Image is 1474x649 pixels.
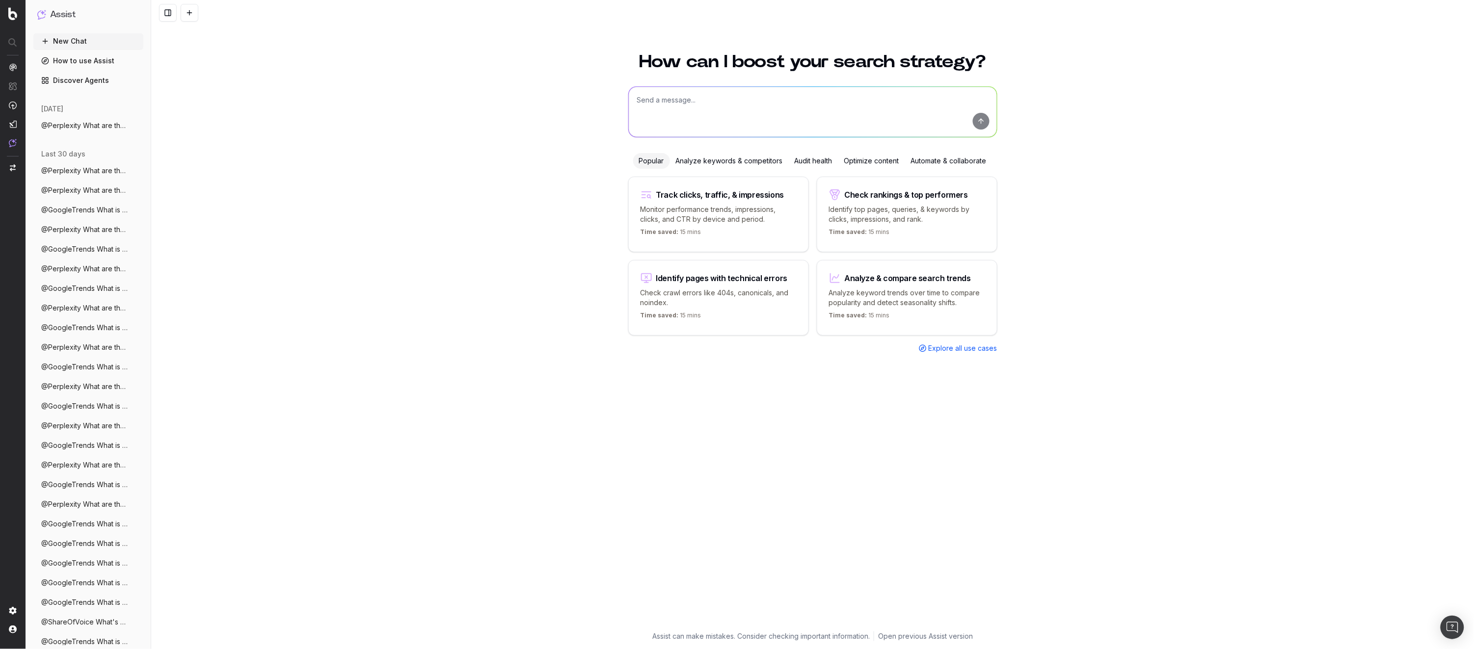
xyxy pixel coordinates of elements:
[33,516,143,532] button: @GoogleTrends What is currently trending
[641,312,679,319] span: Time saved:
[905,153,992,169] div: Automate & collaborate
[929,343,997,353] span: Explore all use cases
[9,101,17,109] img: Activation
[33,418,143,434] button: @Perplexity What are the trending topics
[641,228,679,235] span: Time saved:
[829,312,867,319] span: Time saved:
[50,8,76,22] h1: Assist
[41,401,128,411] span: @GoogleTrends What is currently trending
[33,379,143,394] button: @Perplexity What are the trending topics
[33,163,143,179] button: @Perplexity What are the trending topics
[41,166,128,176] span: @Perplexity What are the trending topics
[41,225,128,234] span: @Perplexity What are the trending topics
[41,441,128,450] span: @GoogleTrends What is currently trending
[656,274,788,282] div: Identify pages with technical errors
[41,578,128,588] span: @GoogleTrends What is currently trending
[41,519,128,529] span: @GoogleTrends What is currently trending
[33,300,143,316] button: @Perplexity What are the trending topics
[33,182,143,198] button: @Perplexity What are the trending topics
[41,499,128,509] span: @Perplexity What are the trending topics
[33,496,143,512] button: @Perplexity What are the trending topics
[33,202,143,218] button: @GoogleTrends What is currently trending
[33,241,143,257] button: @GoogleTrends What is currently trending
[37,10,46,19] img: Assist
[41,323,128,333] span: @GoogleTrends What is currently trending
[845,274,971,282] div: Analyze & compare search trends
[641,205,797,224] p: Monitor performance trends, impressions, clicks, and CTR by device and period.
[641,312,701,323] p: 15 mins
[33,595,143,610] button: @GoogleTrends What is currently trending
[641,288,797,308] p: Check crawl errors like 404s, canonicals, and noindex.
[919,343,997,353] a: Explore all use cases
[845,191,968,199] div: Check rankings & top performers
[33,118,143,133] button: @Perplexity What are the trending topics
[9,63,17,71] img: Analytics
[829,228,867,235] span: Time saved:
[33,457,143,473] button: @Perplexity What are the trending topics
[829,312,890,323] p: 15 mins
[33,398,143,414] button: @GoogleTrends What is currently trending
[656,191,784,199] div: Track clicks, traffic, & impressions
[670,153,789,169] div: Analyze keywords & competitors
[41,362,128,372] span: @GoogleTrends What is currently trending
[33,261,143,277] button: @Perplexity What are the trending topics
[33,438,143,453] button: @GoogleTrends What is currently trending
[41,421,128,431] span: @Perplexity What are the trending topics
[878,631,973,641] a: Open previous Assist version
[33,320,143,336] button: @GoogleTrends What is currently trending
[9,139,17,147] img: Assist
[9,120,17,128] img: Studio
[33,575,143,591] button: @GoogleTrends What is currently trending
[41,205,128,215] span: @GoogleTrends What is currently trending
[829,228,890,240] p: 15 mins
[9,607,17,615] img: Setting
[41,342,128,352] span: @Perplexity What are the trending topics
[641,228,701,240] p: 15 mins
[41,185,128,195] span: @Perplexity What are the trending topics
[41,539,128,548] span: @GoogleTrends What is currently trending
[33,339,143,355] button: @Perplexity What are the trending topics
[41,382,128,391] span: @Perplexity What are the trending topics
[33,555,143,571] button: @GoogleTrends What is currently trending
[1441,616,1464,639] div: Open Intercom Messenger
[41,284,128,293] span: @GoogleTrends What is currently trending
[652,631,870,641] p: Assist can make mistakes. Consider checking important information.
[829,205,985,224] p: Identify top pages, queries, & keywords by clicks, impressions, and rank.
[33,477,143,493] button: @GoogleTrends What is currently trending
[633,153,670,169] div: Popular
[33,53,143,69] a: How to use Assist
[838,153,905,169] div: Optimize content
[41,617,128,627] span: @ShareOfVoice What's our share of voice
[33,536,143,551] button: @GoogleTrends What is currently trending
[789,153,838,169] div: Audit health
[41,244,128,254] span: @GoogleTrends What is currently trending
[41,637,128,647] span: @GoogleTrends What is currently trending
[41,597,128,607] span: @GoogleTrends What is currently trending
[33,73,143,88] a: Discover Agents
[41,558,128,568] span: @GoogleTrends What is currently trending
[33,222,143,237] button: @Perplexity What are the trending topics
[37,8,139,22] button: Assist
[10,164,16,171] img: Switch project
[8,7,17,20] img: Botify logo
[33,359,143,375] button: @GoogleTrends What is currently trending
[41,460,128,470] span: @Perplexity What are the trending topics
[41,104,63,114] span: [DATE]
[628,53,997,71] h1: How can I boost your search strategy?
[9,82,17,90] img: Intelligence
[41,121,128,130] span: @Perplexity What are the trending topics
[41,149,85,159] span: last 30 days
[33,33,143,49] button: New Chat
[9,625,17,633] img: My account
[41,480,128,490] span: @GoogleTrends What is currently trending
[41,264,128,274] span: @Perplexity What are the trending topics
[33,281,143,296] button: @GoogleTrends What is currently trending
[41,303,128,313] span: @Perplexity What are the trending topics
[829,288,985,308] p: Analyze keyword trends over time to compare popularity and detect seasonality shifts.
[33,614,143,630] button: @ShareOfVoice What's our share of voice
